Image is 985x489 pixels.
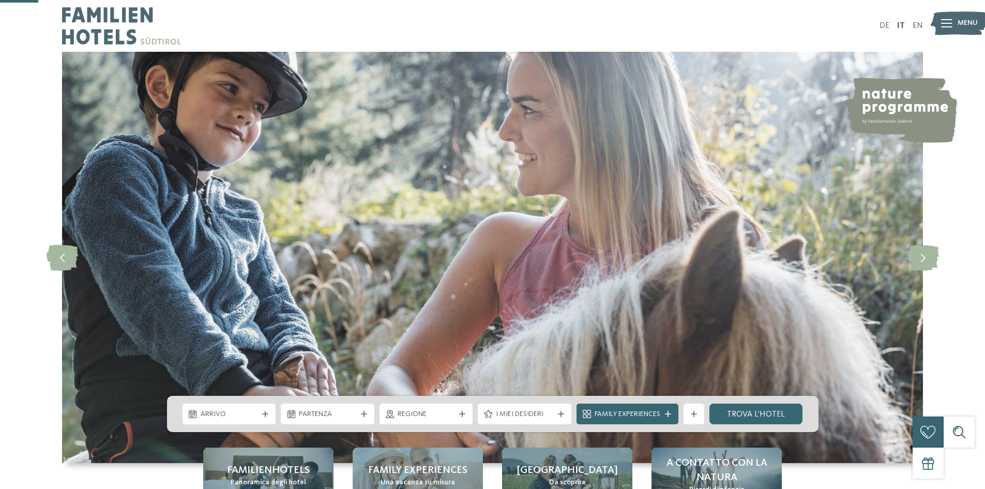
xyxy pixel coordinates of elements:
span: Arrivo [201,409,258,420]
span: A contatto con la natura [662,456,771,485]
img: nature programme by Familienhotels Südtirol [843,78,957,143]
a: DE [880,22,889,30]
span: [GEOGRAPHIC_DATA] [517,463,618,478]
a: EN [913,22,923,30]
span: Family Experiences [595,409,660,420]
a: IT [897,22,905,30]
span: Regione [398,409,455,420]
span: Menu [958,18,978,28]
span: Family experiences [368,463,467,478]
span: Da scoprire [549,478,586,488]
span: I miei desideri [496,409,553,420]
img: Family hotel Alto Adige: the happy family places! [62,52,923,463]
span: Panoramica degli hotel [231,478,306,488]
span: Una vacanza su misura [381,478,455,488]
span: Familienhotels [227,463,310,478]
a: trova l’hotel [709,404,803,424]
span: Partenza [299,409,356,420]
